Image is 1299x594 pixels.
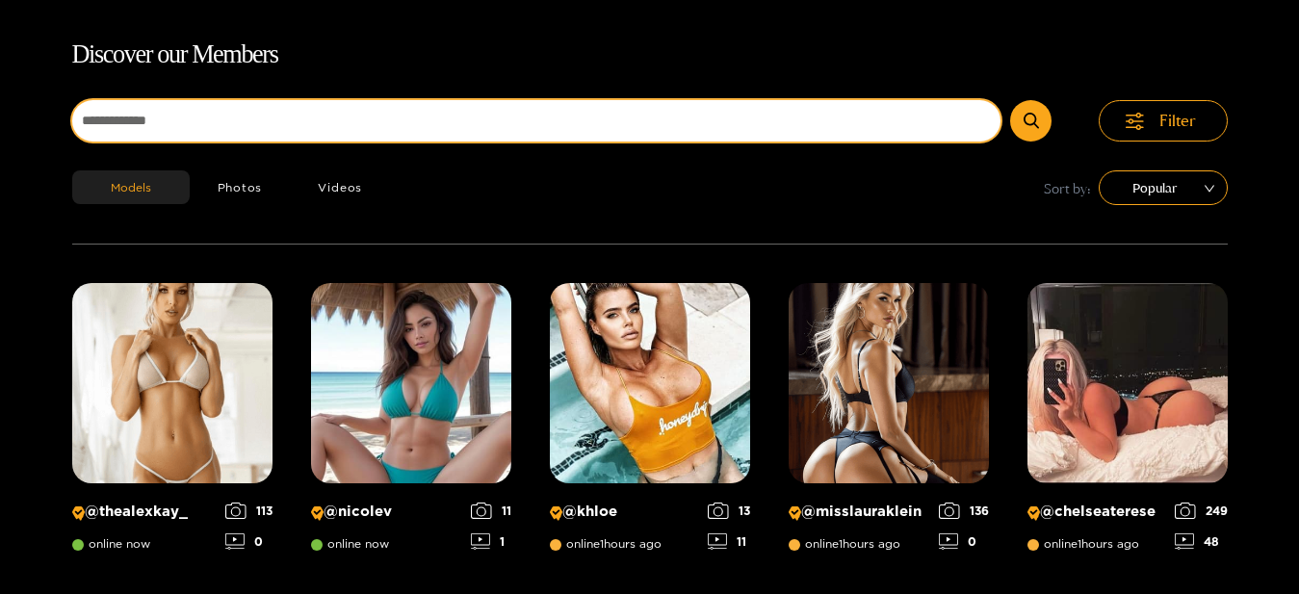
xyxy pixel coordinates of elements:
[789,503,929,521] p: @ misslauraklein
[1044,177,1091,199] span: Sort by:
[72,35,1228,75] h1: Discover our Members
[1175,503,1228,519] div: 249
[550,283,750,483] img: Creator Profile Image: khloe
[72,537,150,551] span: online now
[1099,170,1228,205] div: sort
[1027,283,1228,564] a: Creator Profile Image: chelseaterese@chelseatereseonline1hours ago24948
[311,503,461,521] p: @ nicolev
[311,537,389,551] span: online now
[72,283,273,564] a: Creator Profile Image: thealexkay_@thealexkay_online now1130
[72,170,190,204] button: Models
[939,533,989,550] div: 0
[1175,533,1228,550] div: 48
[550,503,698,521] p: @ khloe
[471,533,511,550] div: 1
[471,503,511,519] div: 11
[1159,110,1196,132] span: Filter
[789,283,989,483] img: Creator Profile Image: misslauraklein
[939,503,989,519] div: 136
[550,283,750,564] a: Creator Profile Image: khloe@khloeonline1hours ago1311
[708,503,750,519] div: 13
[190,170,291,204] button: Photos
[72,503,216,521] p: @ thealexkay_
[72,283,273,483] img: Creator Profile Image: thealexkay_
[225,503,273,519] div: 113
[311,283,511,483] img: Creator Profile Image: nicolev
[708,533,750,550] div: 11
[1027,503,1165,521] p: @ chelseaterese
[1027,537,1139,551] span: online 1 hours ago
[1099,100,1228,142] button: Filter
[789,537,900,551] span: online 1 hours ago
[311,283,511,564] a: Creator Profile Image: nicolev@nicolevonline now111
[1027,283,1228,483] img: Creator Profile Image: chelseaterese
[550,537,662,551] span: online 1 hours ago
[290,170,390,204] button: Videos
[1113,173,1213,202] span: Popular
[1010,100,1052,142] button: Submit Search
[225,533,273,550] div: 0
[789,283,989,564] a: Creator Profile Image: misslauraklein@misslaurakleinonline1hours ago1360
